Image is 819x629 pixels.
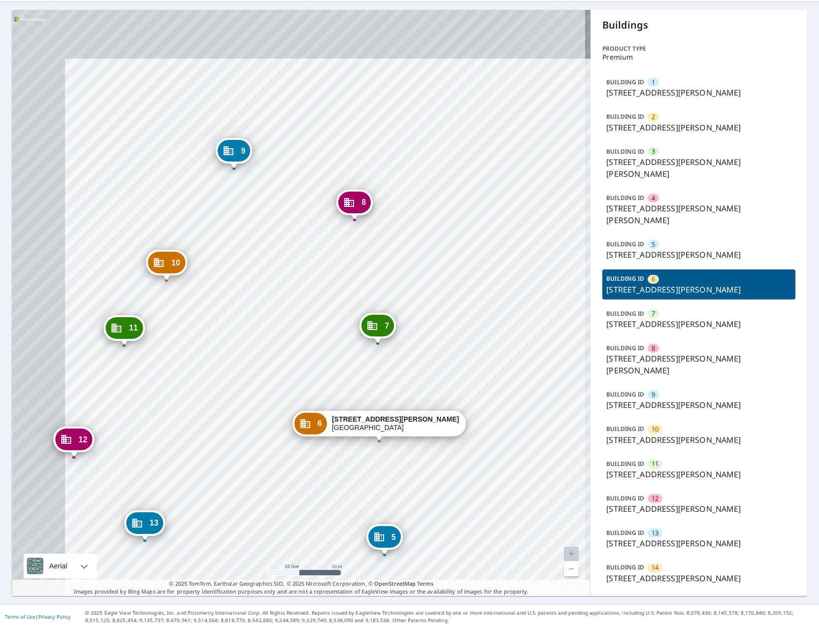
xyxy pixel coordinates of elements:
[24,554,97,578] div: Aerial
[606,318,791,330] p: [STREET_ADDRESS][PERSON_NAME]
[104,315,145,346] div: Dropped pin, building 11, Commercial property, 1222 Josephine Baker Ave Saint Louis, MO 63106
[606,112,644,121] p: BUILDING ID
[652,309,655,318] span: 7
[606,390,644,398] p: BUILDING ID
[602,53,795,61] p: Premium
[606,434,791,446] p: [STREET_ADDRESS][PERSON_NAME]
[652,274,655,284] span: 6
[169,580,433,588] span: © 2025 TomTom, Earthstar Geographics SIO, © 2025 Microsoft Corporation, ©
[46,554,70,578] div: Aerial
[606,78,644,86] p: BUILDING ID
[606,460,644,468] p: BUILDING ID
[374,580,416,587] a: OpenStreetMap
[602,44,795,53] p: Product type
[606,274,644,283] p: BUILDING ID
[360,313,396,343] div: Dropped pin, building 7, Commercial property, 1265 N Leonard Ave Saint Louis, MO 63106
[241,147,245,155] span: 9
[652,194,655,203] span: 4
[129,324,138,331] span: 11
[5,613,35,620] a: Terms of Use
[606,353,791,376] p: [STREET_ADDRESS][PERSON_NAME][PERSON_NAME]
[652,344,655,353] span: 8
[652,494,658,503] span: 12
[606,399,791,411] p: [STREET_ADDRESS][PERSON_NAME]
[606,503,791,515] p: [STREET_ADDRESS][PERSON_NAME]
[606,309,644,318] p: BUILDING ID
[366,524,403,555] div: Dropped pin, building 5, Commercial property, 1213 N Leonard Ave Saint Louis, MO 63106
[385,322,389,330] span: 7
[606,240,644,248] p: BUILDING ID
[652,529,658,538] span: 13
[652,459,658,468] span: 11
[606,156,791,180] p: [STREET_ADDRESS][PERSON_NAME][PERSON_NAME]
[606,284,791,296] p: [STREET_ADDRESS][PERSON_NAME]
[171,259,180,266] span: 10
[606,563,644,571] p: BUILDING ID
[336,190,373,220] div: Dropped pin, building 8, Commercial property, 3311 Dr Martin Luther King Dr Saint Louis, MO 63106
[606,87,791,99] p: [STREET_ADDRESS][PERSON_NAME]
[652,112,655,122] span: 2
[332,415,459,432] div: [GEOGRAPHIC_DATA]
[606,494,644,502] p: BUILDING ID
[606,537,791,549] p: [STREET_ADDRESS][PERSON_NAME]
[392,533,396,541] span: 5
[652,390,655,399] span: 9
[564,562,579,576] a: Current Level 20, Zoom Out
[606,147,644,156] p: BUILDING ID
[216,138,252,168] div: Dropped pin, building 9, Commercial property, 1264 Blumeyer St Saint Louis, MO 63106
[606,122,791,133] p: [STREET_ADDRESS][PERSON_NAME]
[606,529,644,537] p: BUILDING ID
[54,427,95,457] div: Dropped pin, building 12, Commercial property, 1222 Josephine Baker Ave Saint Louis, MO 63106
[606,249,791,261] p: [STREET_ADDRESS][PERSON_NAME]
[150,519,159,527] span: 13
[606,194,644,202] p: BUILDING ID
[606,344,644,352] p: BUILDING ID
[361,199,366,206] span: 8
[85,609,814,624] p: © 2025 Eagle View Technologies, Inc. and Pictometry International Corp. All Rights Reserved. Repo...
[606,425,644,433] p: BUILDING ID
[417,580,433,587] a: Terms
[38,613,70,620] a: Privacy Policy
[146,250,187,280] div: Dropped pin, building 10, Commercial property, 1240 Blumeyer St Saint Louis, MO 63106
[318,420,322,427] span: 6
[12,580,590,596] p: Images provided by Bing Maps are for property identification purposes only and are not a represen...
[602,18,795,33] p: Buildings
[79,436,88,443] span: 12
[606,572,791,584] p: [STREET_ADDRESS][PERSON_NAME]
[652,78,655,87] span: 1
[564,547,579,562] a: Current Level 20, Zoom In Disabled
[652,425,658,434] span: 10
[293,411,466,441] div: Dropped pin, building 6, Commercial property, 1233 N Leonard Ave Saint Louis, MO 63106
[606,202,791,226] p: [STREET_ADDRESS][PERSON_NAME][PERSON_NAME]
[125,510,165,541] div: Dropped pin, building 13, Commercial property, 1222 Josephine Baker Ave Saint Louis, MO 63106
[652,240,655,249] span: 5
[652,147,655,156] span: 3
[332,415,459,423] strong: [STREET_ADDRESS][PERSON_NAME]
[652,563,658,572] span: 14
[606,468,791,480] p: [STREET_ADDRESS][PERSON_NAME]
[5,614,70,620] p: |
